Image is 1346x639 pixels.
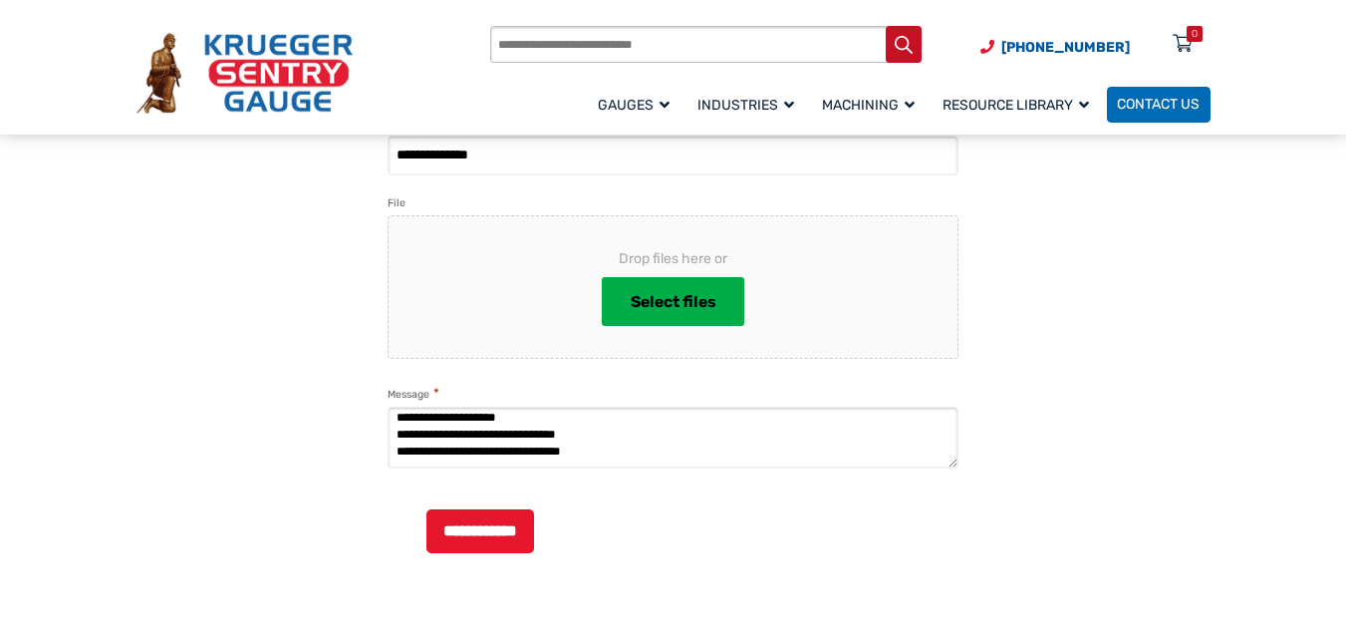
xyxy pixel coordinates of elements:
[420,248,926,269] span: Drop files here or
[942,97,1089,114] span: Resource Library
[388,385,438,404] label: Message
[697,97,794,114] span: Industries
[822,97,915,114] span: Machining
[933,84,1107,125] a: Resource Library
[687,84,812,125] a: Industries
[1117,97,1200,114] span: Contact Us
[1001,39,1130,56] span: [PHONE_NUMBER]
[388,194,405,212] label: File
[1192,26,1198,42] div: 0
[598,97,670,114] span: Gauges
[588,84,687,125] a: Gauges
[1107,87,1211,123] a: Contact Us
[602,277,744,327] button: select files, file
[980,37,1130,58] a: Phone Number (920) 434-8860
[136,33,353,113] img: Krueger Sentry Gauge
[812,84,933,125] a: Machining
